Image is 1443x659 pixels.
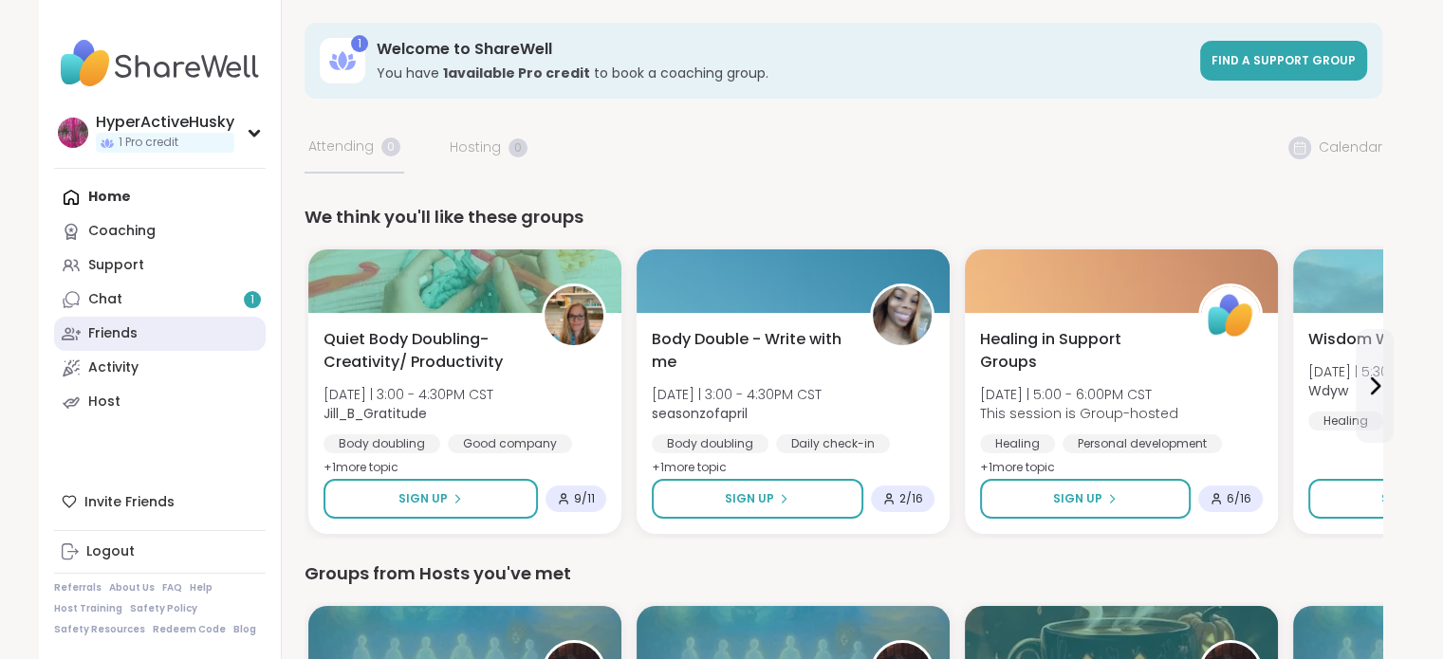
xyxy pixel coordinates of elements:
span: 1 Pro credit [119,135,178,151]
a: Support [54,248,266,283]
div: Body doubling [324,434,440,453]
div: We think you'll like these groups [305,204,1382,230]
img: Jill_B_Gratitude [545,286,603,345]
span: 1 [250,292,254,308]
img: ShareWell Nav Logo [54,30,266,97]
div: Groups from Hosts you've met [305,560,1382,587]
div: Personal development [1063,434,1222,453]
button: Sign Up [324,479,538,519]
div: Body doubling [652,434,768,453]
div: HyperActiveHusky [96,112,234,133]
span: Sign Up [1053,490,1102,507]
div: Invite Friends [54,485,266,519]
span: Healing in Support Groups [980,328,1177,374]
span: 2 / 16 [899,491,923,506]
a: Host [54,385,266,419]
span: This session is Group-hosted [980,404,1178,423]
a: Blog [233,623,256,636]
span: [DATE] | 5:00 - 6:00PM CST [980,385,1178,404]
span: Sign Up [398,490,448,507]
div: Chat [88,290,122,309]
h3: Welcome to ShareWell [377,39,1189,60]
b: Wdyw [1308,381,1348,400]
div: Good company [448,434,572,453]
a: Coaching [54,214,266,248]
div: Daily check-in [776,434,890,453]
div: Host [88,393,120,412]
a: Chat1 [54,283,266,317]
a: Safety Policy [130,602,197,615]
a: Referrals [54,581,102,595]
button: Sign Up [652,479,863,519]
a: Find a support group [1200,41,1367,81]
b: 1 available Pro credit [443,64,590,82]
span: Quiet Body Doubling- Creativity/ Productivity [324,328,521,374]
button: Sign Up [980,479,1191,519]
a: FAQ [162,581,182,595]
span: [DATE] | 3:00 - 4:30PM CST [652,385,822,404]
b: Jill_B_Gratitude [324,404,427,423]
a: Redeem Code [153,623,226,636]
a: Safety Resources [54,623,145,636]
span: 6 / 16 [1227,491,1251,506]
a: Host Training [54,602,122,615]
a: Help [190,581,213,595]
span: [DATE] | 3:00 - 4:30PM CST [324,385,493,404]
a: Logout [54,535,266,569]
img: seasonzofapril [873,286,932,345]
a: Activity [54,351,266,385]
div: Activity [88,358,139,377]
span: Sign Up [1381,490,1431,507]
span: Body Double - Write with me [652,328,849,374]
div: Healing [1308,412,1383,430]
img: HyperActiveHusky [58,118,88,148]
span: Find a support group [1212,52,1356,68]
a: About Us [109,581,155,595]
h3: You have to book a coaching group. [377,64,1189,82]
div: 1 [351,35,368,52]
div: Healing [980,434,1055,453]
span: 9 / 11 [574,491,595,506]
b: seasonzofapril [652,404,748,423]
div: Support [88,256,144,275]
a: Friends [54,317,266,351]
div: Coaching [88,222,156,241]
div: Logout [86,542,135,561]
span: Sign Up [725,490,774,507]
div: Friends [88,324,138,343]
img: ShareWell [1201,286,1260,345]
